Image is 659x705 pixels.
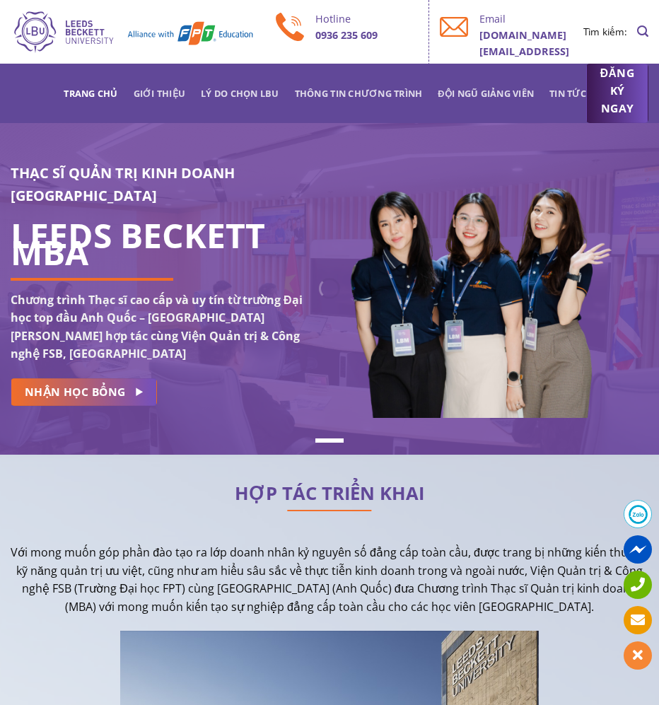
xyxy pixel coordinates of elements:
img: line-lbu.jpg [287,510,372,511]
a: Lý do chọn LBU [201,81,279,106]
p: Email [479,11,583,27]
a: Thông tin chương trình [295,81,423,106]
p: Hotline [315,11,419,27]
img: Thạc sĩ Quản trị kinh doanh Quốc tế [11,9,255,54]
li: Tìm kiếm: [583,24,627,40]
a: Trang chủ [64,81,117,106]
a: Search [637,18,648,45]
h2: HỢP TÁC TRIỂN KHAI [11,486,648,501]
h3: THẠC SĨ QUẢN TRỊ KINH DOANH [GEOGRAPHIC_DATA] [11,162,319,207]
p: Với mong muốn góp phần đào tạo ra lớp doanh nhân kỷ nguyên số đẳng cấp toàn cầu, được trang bị nh... [11,544,648,616]
strong: Chương trình Thạc sĩ cao cấp và uy tín từ trường Đại học top đầu Anh Quốc – [GEOGRAPHIC_DATA] [PE... [11,292,303,362]
a: Giới thiệu [134,81,186,106]
a: ĐĂNG KÝ NGAY [586,64,648,123]
span: ĐĂNG KÝ NGAY [600,64,634,117]
b: 0936 235 609 [315,28,378,42]
span: NHẬN HỌC BỔNG [25,383,126,401]
h1: LEEDS BECKETT MBA [11,227,319,261]
li: Page dot 1 [315,438,344,443]
a: NHẬN HỌC BỔNG [11,378,157,406]
a: Đội ngũ giảng viên [438,81,534,106]
a: Tin tức [549,81,586,106]
b: [DOMAIN_NAME][EMAIL_ADDRESS][DOMAIN_NAME] [479,28,569,74]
